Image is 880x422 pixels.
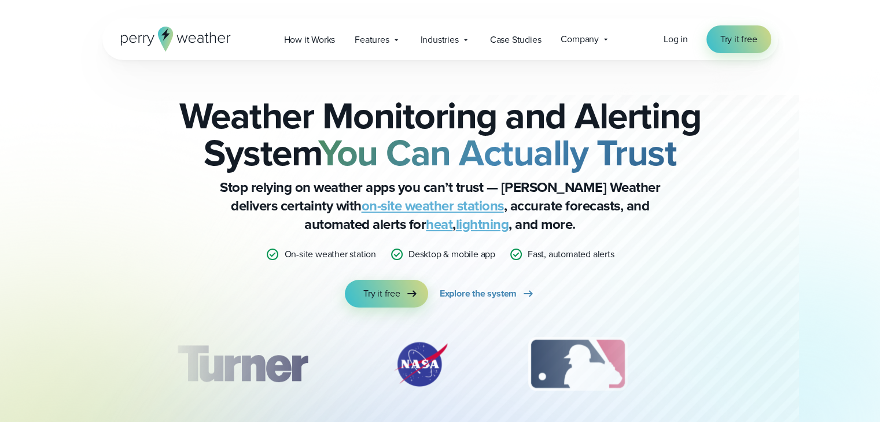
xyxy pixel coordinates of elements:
p: Fast, automated alerts [528,247,614,261]
strong: You Can Actually Trust [318,125,676,180]
a: Log in [664,32,688,46]
div: 1 of 12 [160,335,324,393]
div: 4 of 12 [694,335,787,393]
span: Explore the system [440,287,517,301]
h2: Weather Monitoring and Alerting System [160,97,720,171]
span: Industries [421,33,459,47]
p: Stop relying on weather apps you can’t trust — [PERSON_NAME] Weather delivers certainty with , ac... [209,178,672,234]
a: on-site weather stations [362,195,504,216]
a: Try it free [345,280,428,308]
div: slideshow [160,335,720,399]
img: NASA.svg [380,335,461,393]
a: Try it free [706,25,771,53]
a: heat [426,214,452,235]
img: Turner-Construction_1.svg [160,335,324,393]
a: Case Studies [480,28,551,51]
p: Desktop & mobile app [408,247,495,261]
span: Try it free [363,287,400,301]
a: lightning [456,214,509,235]
span: Company [561,32,599,46]
span: How it Works [284,33,336,47]
a: Explore the system [440,280,535,308]
span: Case Studies [490,33,542,47]
div: 3 of 12 [517,335,639,393]
img: MLB.svg [517,335,639,393]
span: Try it free [720,32,757,46]
div: 2 of 12 [380,335,461,393]
a: How it Works [274,28,345,51]
img: PGA.svg [694,335,787,393]
p: On-site weather station [284,247,375,261]
span: Features [355,33,389,47]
